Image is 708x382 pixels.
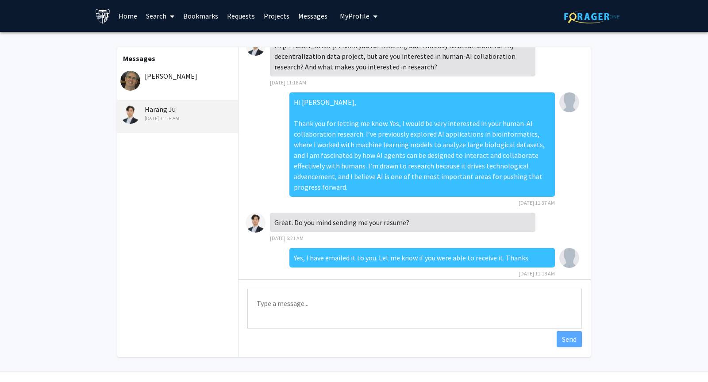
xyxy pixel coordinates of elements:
img: Harang Ju [246,213,265,233]
div: Hi [PERSON_NAME], Thank you for letting me know. Yes, I would be very interested in your human-AI... [289,92,555,197]
span: My Profile [340,11,369,20]
b: Messages [123,54,155,63]
img: Harang Ju [120,104,140,124]
span: [DATE] 6:21 AM [270,235,304,241]
a: Messages [294,0,332,31]
span: [DATE] 11:18 AM [519,270,555,277]
img: Johns Hopkins University Logo [95,8,111,24]
a: Projects [259,0,294,31]
div: Yes, I have emailed it to you. Let me know if you were able to receive it. Thanks [289,248,555,267]
iframe: Chat [7,342,38,375]
span: [DATE] 11:37 AM [519,199,555,206]
div: [DATE] 11:18 AM [120,115,236,122]
a: Bookmarks [179,0,223,31]
a: Requests [223,0,259,31]
img: David Elbert [120,71,140,91]
span: [DATE] 11:18 AM [270,79,306,86]
div: [PERSON_NAME] [120,71,236,81]
textarea: Message [247,289,582,329]
img: ForagerOne Logo [564,10,619,23]
img: Sahil Iyer [559,248,579,268]
div: Hi [PERSON_NAME]. Thank you for reaching out. I already have someone for my decentralization data... [270,36,535,76]
div: Great. Do you mind sending me your resume? [270,213,535,232]
a: Home [114,0,142,31]
div: Harang Ju [120,104,236,122]
a: Search [142,0,179,31]
button: Send [557,331,582,347]
img: Sahil Iyer [559,92,579,112]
